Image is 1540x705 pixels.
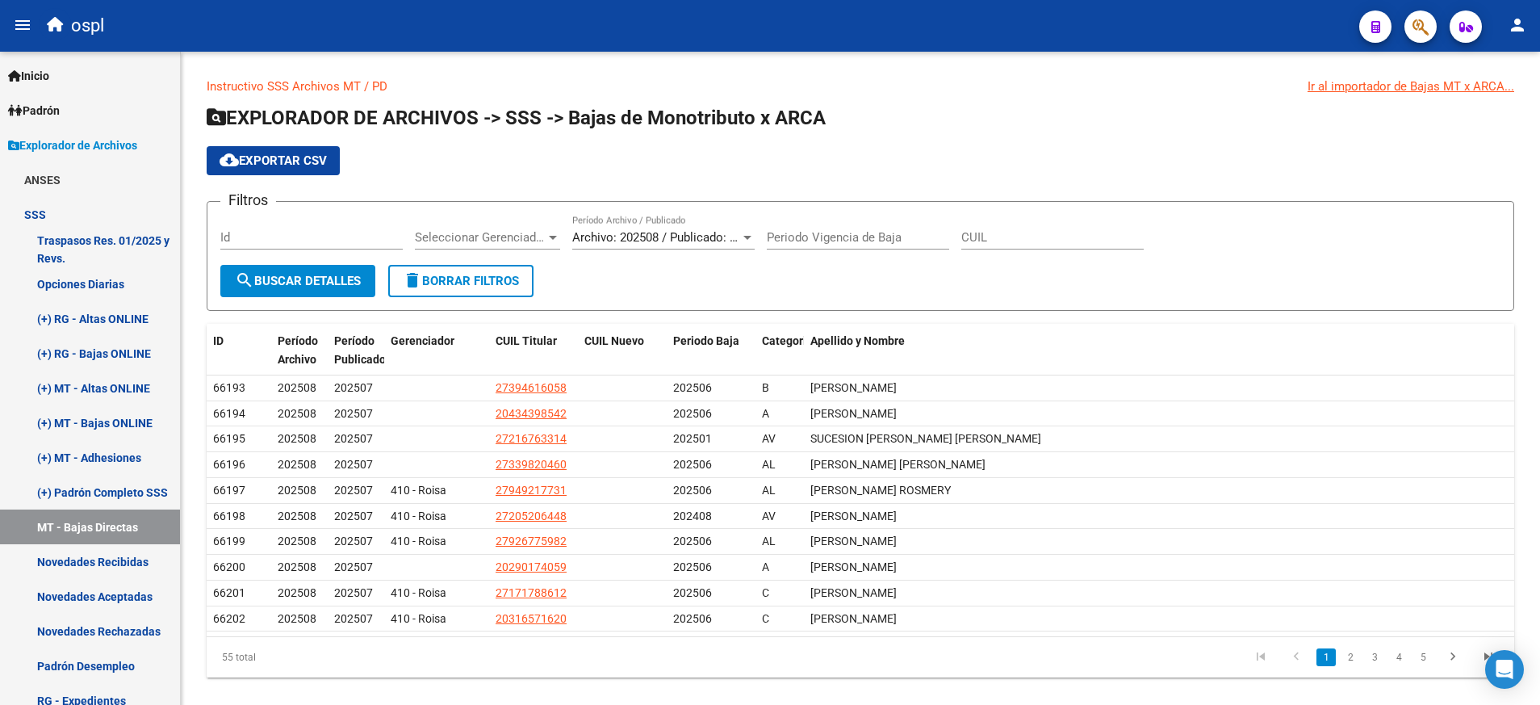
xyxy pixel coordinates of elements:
[278,381,316,394] span: 202508
[334,407,373,420] span: 202507
[207,637,465,678] div: 55 total
[384,324,489,377] datatable-header-cell: Gerenciador
[8,67,49,85] span: Inicio
[8,136,137,154] span: Explorador de Archivos
[71,8,104,44] span: ospl
[213,407,245,420] span: 66194
[673,535,712,548] span: 202506
[1314,644,1338,671] li: page 1
[810,432,1041,445] span: SUCESION DE DIAZ SANDRA PAOLA
[496,484,567,497] span: 27949217731
[673,510,712,522] span: 202408
[810,407,897,420] span: GONZALEZ SANDRO
[388,265,534,297] button: Borrar Filtros
[673,586,712,599] span: 202506
[1437,648,1468,666] a: go to next page
[673,381,712,394] span: 202506
[207,79,387,94] a: Instructivo SSS Archivos MT / PD
[673,484,712,497] span: 202506
[810,612,897,625] span: VEGA LUCAS GABRIEL
[762,432,776,445] span: AV
[673,560,712,573] span: 202506
[278,334,318,366] span: Período Archivo
[810,510,897,522] span: QUIROZ ROXANA HAYDEE
[334,458,373,471] span: 202507
[762,407,769,420] span: A
[1316,648,1336,666] a: 1
[278,432,316,445] span: 202508
[278,484,316,497] span: 202508
[235,271,254,290] mat-icon: search
[762,381,769,394] span: B
[810,458,986,471] span: FILLOL MAGDALENA MAILEN
[334,484,373,497] span: 202507
[810,586,897,599] span: NEIRA MARTA BEATRIZ
[1245,648,1276,666] a: go to first page
[496,334,557,347] span: CUIL Titular
[391,510,446,522] span: 410 - Roisa
[667,324,755,377] datatable-header-cell: Periodo Baja
[584,334,644,347] span: CUIL Nuevo
[213,510,245,522] span: 66198
[391,612,446,625] span: 410 - Roisa
[496,407,567,420] span: 20434398542
[278,612,316,625] span: 202508
[391,484,446,497] span: 410 - Roisa
[1341,648,1360,666] a: 2
[278,560,316,573] span: 202508
[403,271,422,290] mat-icon: delete
[1389,648,1408,666] a: 4
[391,334,454,347] span: Gerenciador
[673,458,712,471] span: 202506
[391,535,446,548] span: 410 - Roisa
[213,432,245,445] span: 66195
[220,150,239,170] mat-icon: cloud_download
[213,586,245,599] span: 66201
[673,432,712,445] span: 202501
[762,612,769,625] span: C
[1411,644,1435,671] li: page 5
[278,535,316,548] span: 202508
[1365,648,1384,666] a: 3
[1338,644,1362,671] li: page 2
[1387,644,1411,671] li: page 4
[13,15,32,35] mat-icon: menu
[278,586,316,599] span: 202508
[207,107,826,129] span: EXPLORADOR DE ARCHIVOS -> SSS -> Bajas de Monotributo x ARCA
[334,432,373,445] span: 202507
[1362,644,1387,671] li: page 3
[213,560,245,573] span: 66200
[496,432,567,445] span: 27216763314
[328,324,384,377] datatable-header-cell: Período Publicado
[496,510,567,522] span: 27205206448
[213,535,245,548] span: 66199
[213,458,245,471] span: 66196
[810,560,897,573] span: RODRIGUEZ DANIEL NICOLAS
[334,612,373,625] span: 202507
[207,146,340,175] button: Exportar CSV
[213,334,224,347] span: ID
[572,230,768,245] span: Archivo: 202508 / Publicado: 202507
[762,586,769,599] span: C
[403,274,519,288] span: Borrar Filtros
[207,324,271,377] datatable-header-cell: ID
[334,560,373,573] span: 202507
[762,535,776,548] span: AL
[578,324,667,377] datatable-header-cell: CUIL Nuevo
[235,274,361,288] span: Buscar Detalles
[496,560,567,573] span: 20290174059
[213,484,245,497] span: 66197
[755,324,804,377] datatable-header-cell: Categoria
[278,458,316,471] span: 202508
[271,324,328,377] datatable-header-cell: Período Archivo
[213,381,245,394] span: 66193
[762,484,776,497] span: AL
[1281,648,1312,666] a: go to previous page
[334,334,386,366] span: Período Publicado
[810,381,897,394] span: CAMPODONICO ANTONELLA
[334,381,373,394] span: 202507
[489,324,578,377] datatable-header-cell: CUIL Titular
[334,510,373,522] span: 202507
[278,407,316,420] span: 202508
[334,535,373,548] span: 202507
